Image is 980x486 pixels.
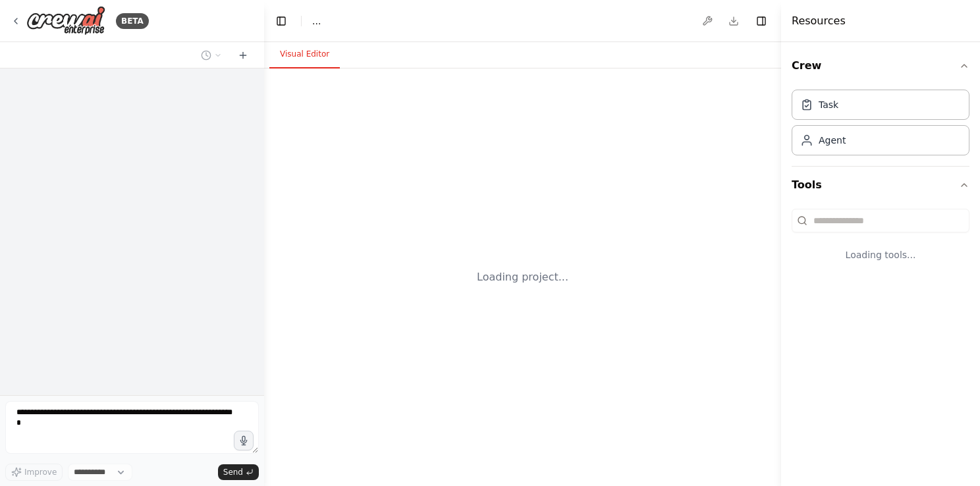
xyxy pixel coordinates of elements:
[819,98,838,111] div: Task
[26,6,105,36] img: Logo
[223,467,243,477] span: Send
[792,47,969,84] button: Crew
[196,47,227,63] button: Switch to previous chat
[792,13,846,29] h4: Resources
[272,12,290,30] button: Hide left sidebar
[752,12,771,30] button: Hide right sidebar
[24,467,57,477] span: Improve
[5,464,63,481] button: Improve
[477,269,568,285] div: Loading project...
[232,47,254,63] button: Start a new chat
[792,167,969,203] button: Tools
[792,84,969,166] div: Crew
[116,13,149,29] div: BETA
[218,464,259,480] button: Send
[792,203,969,283] div: Tools
[269,41,340,68] button: Visual Editor
[819,134,846,147] div: Agent
[792,238,969,272] div: Loading tools...
[312,14,321,28] nav: breadcrumb
[312,14,321,28] span: ...
[234,431,254,450] button: Click to speak your automation idea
